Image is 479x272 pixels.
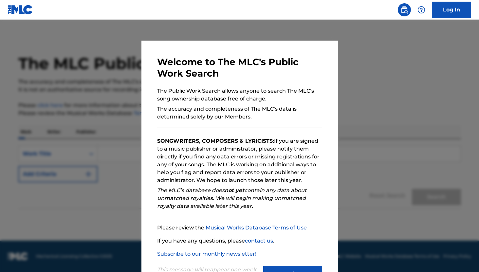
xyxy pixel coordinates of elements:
strong: SONGWRITERS, COMPOSERS & LYRICISTS: [157,138,274,144]
div: Help [415,3,428,16]
a: Musical Works Database Terms of Use [206,225,307,231]
h3: Welcome to The MLC's Public Work Search [157,56,322,79]
a: contact us [245,238,273,244]
strong: not yet [225,187,244,193]
p: If you have any questions, please . [157,237,322,245]
img: search [400,6,408,14]
em: The MLC’s database does contain any data about unmatched royalties. We will begin making unmatche... [157,187,307,209]
p: Please review the [157,224,322,232]
a: Subscribe to our monthly newsletter! [157,251,256,257]
img: help [417,6,425,14]
p: The accuracy and completeness of The MLC’s data is determined solely by our Members. [157,105,322,121]
a: Public Search [398,3,411,16]
p: If you are signed to a music publisher or administrator, please notify them directly if you find ... [157,137,322,184]
a: Log In [432,2,471,18]
img: MLC Logo [8,5,33,14]
p: The Public Work Search allows anyone to search The MLC’s song ownership database free of charge. [157,87,322,103]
